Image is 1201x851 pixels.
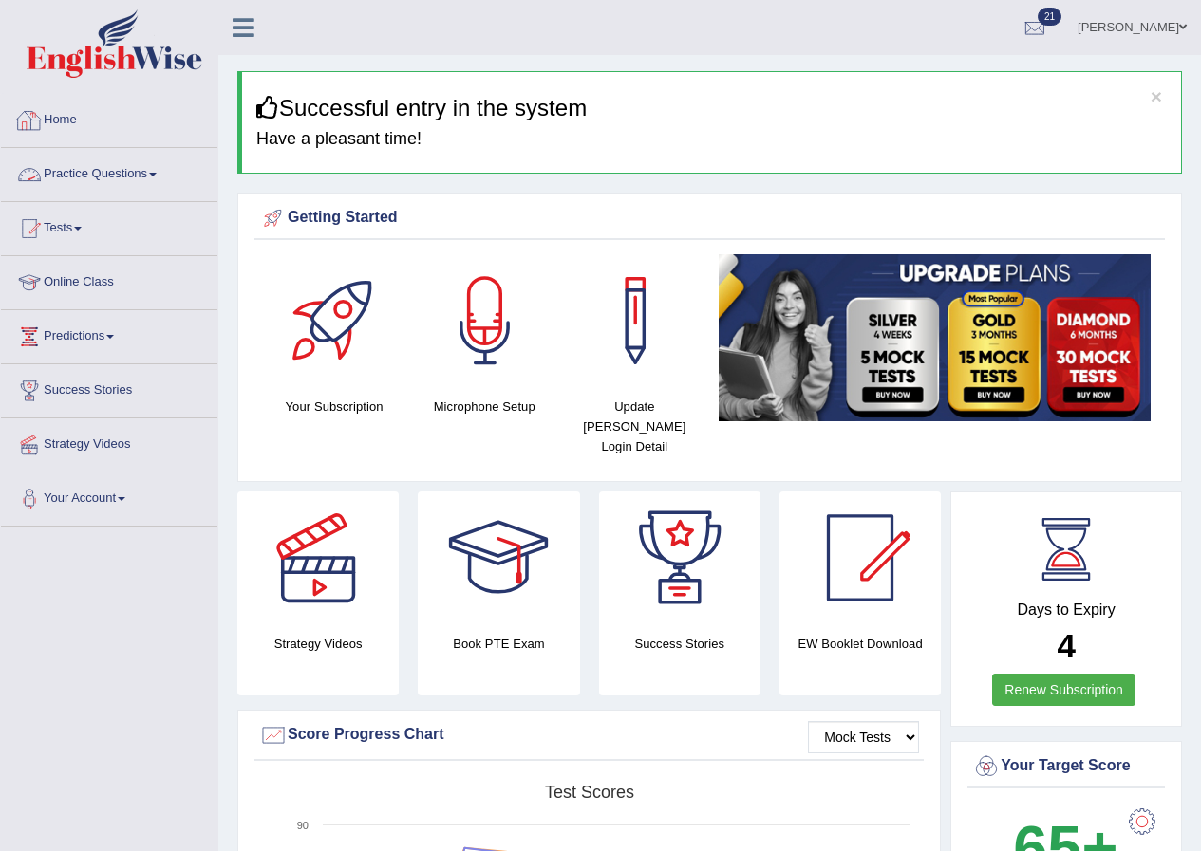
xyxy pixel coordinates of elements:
[1038,8,1061,26] span: 21
[1,364,217,412] a: Success Stories
[719,254,1151,421] img: small5.jpg
[599,634,760,654] h4: Success Stories
[269,397,400,416] h4: Your Subscription
[992,674,1135,706] a: Renew Subscription
[1057,627,1075,664] b: 4
[256,96,1167,120] h3: Successful entry in the system
[545,783,634,802] tspan: Test scores
[259,721,919,749] div: Score Progress Chart
[259,204,1160,232] div: Getting Started
[1,256,217,304] a: Online Class
[779,634,941,654] h4: EW Booklet Download
[1,202,217,250] a: Tests
[419,397,550,416] h4: Microphone Setup
[972,601,1160,619] h4: Days to Expiry
[237,634,399,654] h4: Strategy Videos
[1,472,217,520] a: Your Account
[297,820,309,831] text: 90
[1151,86,1162,106] button: ×
[1,310,217,358] a: Predictions
[569,397,700,456] h4: Update [PERSON_NAME] Login Detail
[1,148,217,195] a: Practice Questions
[256,130,1167,149] h4: Have a pleasant time!
[418,634,579,654] h4: Book PTE Exam
[972,752,1160,781] div: Your Target Score
[1,418,217,466] a: Strategy Videos
[1,94,217,141] a: Home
